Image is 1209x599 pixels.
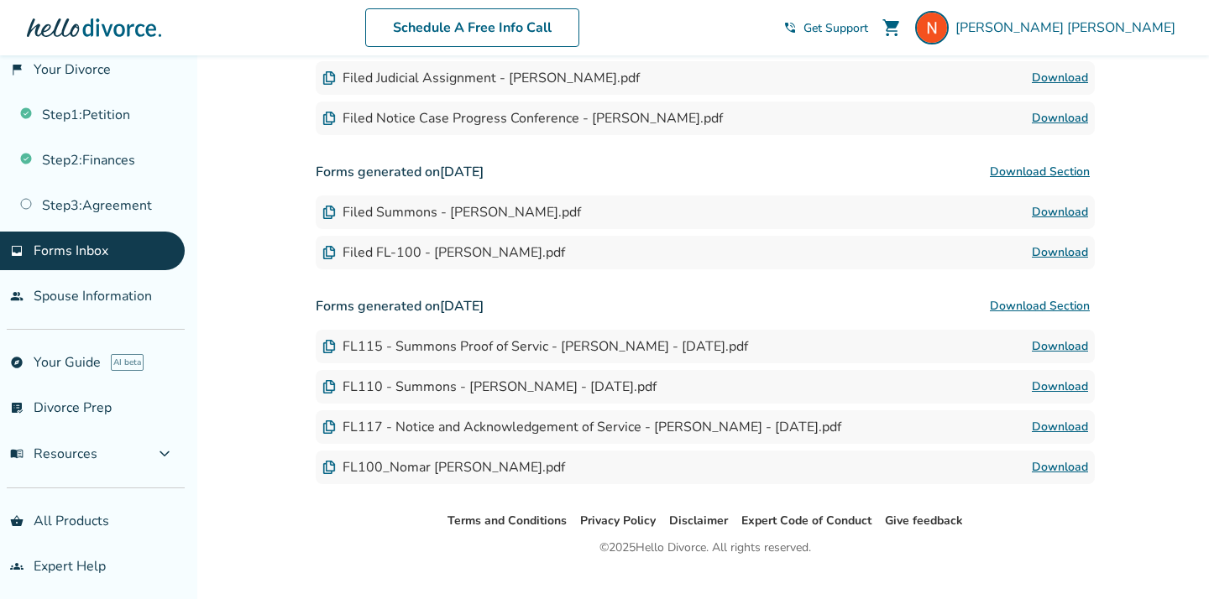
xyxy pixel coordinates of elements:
[154,444,175,464] span: expand_more
[10,514,24,528] span: shopping_basket
[580,513,656,529] a: Privacy Policy
[599,538,811,558] div: © 2025 Hello Divorce. All rights reserved.
[1125,518,1209,599] iframe: Chat Widget
[885,511,963,531] li: Give feedback
[322,420,336,434] img: Document
[10,447,24,461] span: menu_book
[322,458,565,477] div: FL100_Nomar [PERSON_NAME].pdf
[322,378,657,396] div: FL110 - Summons - [PERSON_NAME] - [DATE].pdf
[111,354,144,371] span: AI beta
[10,560,24,573] span: groups
[783,21,797,34] span: phone_in_talk
[1032,108,1088,128] a: Download
[1032,202,1088,222] a: Download
[322,246,336,259] img: Document
[322,340,336,353] img: Document
[322,206,336,219] img: Document
[322,337,748,356] div: FL115 - Summons Proof of Servic - [PERSON_NAME] - [DATE].pdf
[1032,242,1088,263] a: Download
[669,511,728,531] li: Disclaimer
[316,155,1095,189] h3: Forms generated on [DATE]
[1032,417,1088,437] a: Download
[322,461,336,474] img: Document
[10,244,24,258] span: inbox
[1032,68,1088,88] a: Download
[322,112,336,125] img: Document
[783,20,868,36] a: phone_in_talkGet Support
[1032,457,1088,477] a: Download
[1032,336,1088,357] a: Download
[10,445,97,463] span: Resources
[10,401,24,414] span: list_alt_check
[915,11,949,44] img: Nomar Isais
[34,242,108,260] span: Forms Inbox
[985,155,1095,189] button: Download Section
[316,289,1095,323] h3: Forms generated on [DATE]
[447,513,567,529] a: Terms and Conditions
[955,18,1182,37] span: [PERSON_NAME] [PERSON_NAME]
[322,380,336,393] img: Document
[882,18,902,38] span: shopping_cart
[10,289,24,303] span: people
[322,243,565,262] div: Filed FL-100 - [PERSON_NAME].pdf
[322,203,581,221] div: Filed Summons - [PERSON_NAME].pdf
[803,20,868,36] span: Get Support
[1032,377,1088,397] a: Download
[741,513,871,529] a: Expert Code of Conduct
[322,71,336,85] img: Document
[10,356,24,369] span: explore
[365,8,579,47] a: Schedule A Free Info Call
[10,63,24,76] span: flag_2
[322,109,723,128] div: Filed Notice Case Progress Conference - [PERSON_NAME].pdf
[985,289,1095,323] button: Download Section
[322,418,841,436] div: FL117 - Notice and Acknowledgement of Service - [PERSON_NAME] - [DATE].pdf
[322,69,640,87] div: Filed Judicial Assignment - [PERSON_NAME].pdf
